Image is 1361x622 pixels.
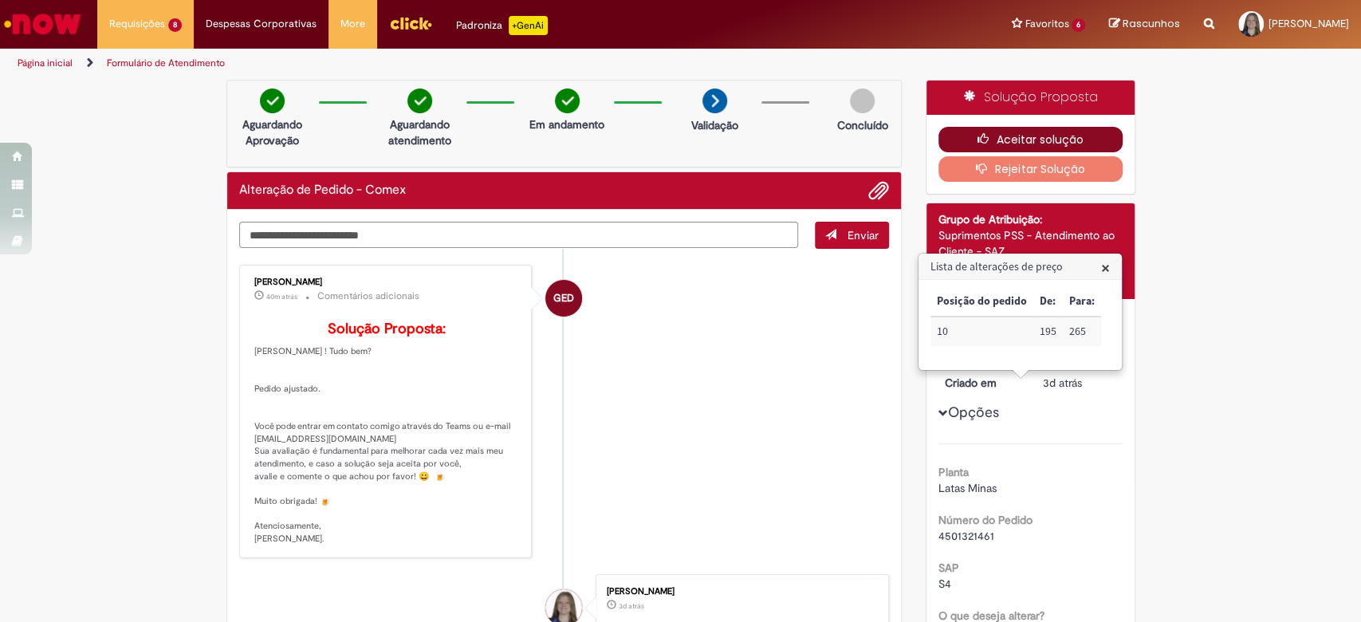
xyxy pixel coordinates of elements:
[938,227,1123,259] div: Suprimentos PSS - Atendimento ao Cliente - SAZ
[529,116,604,132] p: Em andamento
[555,89,580,113] img: check-circle-green.png
[918,253,1123,371] div: Lista de alterações de preço
[206,16,317,32] span: Despesas Corporativas
[1063,317,1101,346] td: Para:: 265
[930,287,1033,317] th: Posição do pedido
[868,180,889,201] button: Adicionar anexos
[850,89,875,113] img: img-circle-grey.png
[2,8,84,40] img: ServiceNow
[619,601,644,611] time: 29/08/2025 15:12:08
[317,289,419,303] small: Comentários adicionais
[938,529,994,543] span: 4501321461
[607,587,872,596] div: [PERSON_NAME]
[328,320,446,338] b: Solução Proposta:
[1043,375,1117,391] div: 29/08/2025 15:12:10
[1072,18,1085,32] span: 6
[1025,16,1068,32] span: Favoritos
[407,89,432,113] img: check-circle-green.png
[254,321,520,545] p: [PERSON_NAME] ! Tudo bem? Pedido ajustado. Você pode entrar em contato comigo através do Teams ou...
[1101,259,1110,276] button: Close
[815,222,889,249] button: Enviar
[1043,376,1082,390] time: 29/08/2025 15:12:10
[1043,376,1082,390] span: 3d atrás
[266,292,297,301] span: 40m atrás
[1109,17,1180,32] a: Rascunhos
[836,117,887,133] p: Concluído
[938,481,997,495] span: Latas Minas
[848,228,879,242] span: Enviar
[930,317,1033,346] td: Posição do pedido: 10
[239,222,799,249] textarea: Digite sua mensagem aqui...
[509,16,548,35] p: +GenAi
[381,116,458,148] p: Aguardando atendimento
[926,81,1135,115] div: Solução Proposta
[553,279,574,317] span: GED
[938,156,1123,182] button: Rejeitar Solução
[1123,16,1180,31] span: Rascunhos
[938,513,1033,527] b: Número do Pedido
[545,280,582,317] div: Gabriele Estefane Da Silva
[340,16,365,32] span: More
[938,561,959,575] b: SAP
[938,465,969,479] b: Planta
[619,601,644,611] span: 3d atrás
[389,11,432,35] img: click_logo_yellow_360x200.png
[938,577,951,591] span: S4
[266,292,297,301] time: 01/09/2025 09:21:31
[456,16,548,35] div: Padroniza
[1101,257,1110,278] span: ×
[254,278,520,287] div: [PERSON_NAME]
[1033,287,1063,317] th: De:
[109,16,165,32] span: Requisições
[234,116,311,148] p: Aguardando Aprovação
[691,117,738,133] p: Validação
[12,49,895,78] ul: Trilhas de página
[938,211,1123,227] div: Grupo de Atribuição:
[239,183,406,198] h2: Alteração de Pedido - Comex Histórico de tíquete
[919,254,1121,280] h3: Lista de alterações de preço
[938,127,1123,152] button: Aceitar solução
[107,57,225,69] a: Formulário de Atendimento
[18,57,73,69] a: Página inicial
[702,89,727,113] img: arrow-next.png
[260,89,285,113] img: check-circle-green.png
[1269,17,1349,30] span: [PERSON_NAME]
[933,375,1031,391] dt: Criado em
[168,18,182,32] span: 8
[1033,317,1063,346] td: De:: 195
[1063,287,1101,317] th: Para:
